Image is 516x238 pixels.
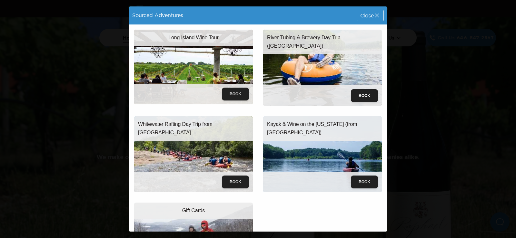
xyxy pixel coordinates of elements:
[129,9,186,22] div: Sourced Adventures
[134,116,253,193] img: whitewater-rafting.jpeg
[168,33,219,42] p: Long Island Wine Tour
[182,206,205,215] p: Gift Cards
[267,120,378,137] p: Kayak & Wine on the [US_STATE] (from [GEOGRAPHIC_DATA])
[267,33,378,50] p: River Tubing & Brewery Day Trip ([GEOGRAPHIC_DATA])
[138,120,249,137] p: Whitewater Rafting Day Trip from [GEOGRAPHIC_DATA]
[351,89,378,102] button: Book
[222,88,249,100] button: Book
[263,116,382,193] img: kayak-wine.jpeg
[222,176,249,188] button: Book
[351,176,378,188] button: Book
[360,13,374,18] span: Close
[263,30,382,106] img: river-tubing.jpeg
[134,30,253,104] img: wine-tour-trip.jpeg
